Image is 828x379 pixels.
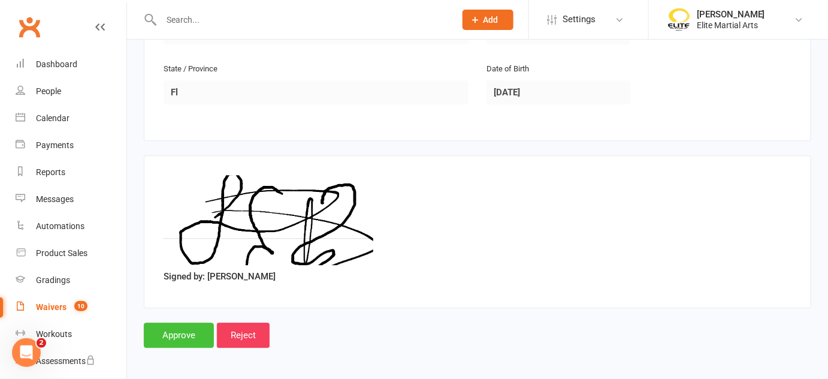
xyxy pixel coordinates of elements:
[164,63,217,76] label: State / Province
[37,338,46,348] span: 2
[463,10,513,30] button: Add
[16,240,126,267] a: Product Sales
[74,301,87,311] span: 10
[697,9,765,20] div: [PERSON_NAME]
[36,275,70,285] div: Gradings
[483,15,498,25] span: Add
[217,323,270,348] input: Reject
[164,175,373,265] img: image1760390037.png
[12,338,41,367] iframe: Intercom live chat
[16,321,126,348] a: Workouts
[36,356,95,366] div: Assessments
[16,267,126,294] a: Gradings
[36,86,61,96] div: People
[563,6,596,33] span: Settings
[36,248,87,258] div: Product Sales
[36,113,69,123] div: Calendar
[144,323,214,348] input: Approve
[16,159,126,186] a: Reports
[697,20,765,31] div: Elite Martial Arts
[16,132,126,159] a: Payments
[36,140,74,150] div: Payments
[16,348,126,375] a: Assessments
[36,302,67,312] div: Waivers
[16,213,126,240] a: Automations
[36,329,72,339] div: Workouts
[16,78,126,105] a: People
[36,194,74,204] div: Messages
[16,186,126,213] a: Messages
[16,105,126,132] a: Calendar
[667,8,691,32] img: thumb_image1508806937.png
[16,51,126,78] a: Dashboard
[164,269,276,284] label: Signed by: [PERSON_NAME]
[486,63,529,76] label: Date of Birth
[16,294,126,321] a: Waivers 10
[158,11,447,28] input: Search...
[36,59,77,69] div: Dashboard
[36,221,84,231] div: Automations
[36,167,65,177] div: Reports
[14,12,44,42] a: Clubworx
